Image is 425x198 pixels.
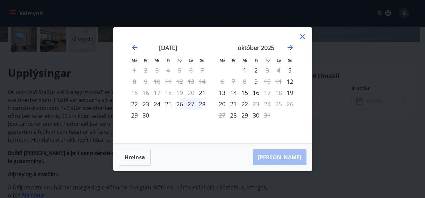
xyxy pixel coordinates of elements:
[129,65,140,76] td: Not available. mánudagur, 1. september 2025
[167,58,170,63] small: Fi
[197,76,208,87] td: Not available. sunnudagur, 14. september 2025
[262,87,273,98] td: Not available. föstudagur, 17. október 2025
[129,98,140,110] td: Choose mánudagur, 22. september 2025 as your check-in date. It’s available.
[284,65,296,76] div: Aðeins innritun í boði
[163,98,174,110] td: Choose fimmtudagur, 25. september 2025 as your check-in date. It’s available.
[262,76,273,87] div: Aðeins útritun í boði
[159,44,177,52] strong: [DATE]
[151,98,163,110] div: 24
[232,58,236,63] small: Þr
[228,98,239,110] div: 21
[262,76,273,87] td: Not available. föstudagur, 10. október 2025
[250,110,262,121] td: Choose fimmtudagur, 30. október 2025 as your check-in date. It’s available.
[273,87,284,98] td: Not available. laugardagur, 18. október 2025
[163,65,174,76] td: Not available. fimmtudagur, 4. september 2025
[250,110,262,121] div: 30
[151,87,163,98] td: Not available. miðvikudagur, 17. september 2025
[239,65,250,76] td: Choose miðvikudagur, 1. október 2025 as your check-in date. It’s available.
[185,98,197,110] div: 27
[286,44,294,52] div: Move forward to switch to the next month.
[273,65,284,76] td: Not available. laugardagur, 4. október 2025
[284,76,296,87] td: Choose sunnudagur, 12. október 2025 as your check-in date. It’s available.
[216,110,228,121] td: Not available. mánudagur, 27. október 2025
[163,76,174,87] td: Not available. fimmtudagur, 11. september 2025
[262,110,273,121] div: Aðeins útritun í boði
[185,65,197,76] td: Not available. laugardagur, 6. september 2025
[163,87,174,98] td: Not available. fimmtudagur, 18. september 2025
[197,98,208,110] div: 28
[197,87,208,98] td: Choose sunnudagur, 21. september 2025 as your check-in date. It’s available.
[284,98,296,110] td: Not available. sunnudagur, 26. október 2025
[250,76,262,87] td: Choose fimmtudagur, 9. október 2025 as your check-in date. It’s available.
[239,110,250,121] div: 29
[250,65,262,76] div: 2
[277,58,281,63] small: La
[144,58,148,63] small: Þr
[140,87,151,98] td: Not available. þriðjudagur, 16. september 2025
[185,98,197,110] td: Choose laugardagur, 27. september 2025 as your check-in date. It’s available.
[140,65,151,76] td: Not available. þriðjudagur, 2. september 2025
[255,58,258,63] small: Fi
[174,98,185,110] td: Choose föstudagur, 26. september 2025 as your check-in date. It’s available.
[284,76,296,87] div: Aðeins innritun í boði
[284,87,296,98] td: Choose sunnudagur, 19. október 2025 as your check-in date. It’s available.
[131,58,137,63] small: Má
[129,76,140,87] td: Not available. mánudagur, 8. september 2025
[239,87,250,98] td: Choose miðvikudagur, 15. október 2025 as your check-in date. It’s available.
[239,98,250,110] div: 22
[197,87,208,98] div: Aðeins innritun í boði
[119,149,151,166] button: Hreinsa
[288,58,293,63] small: Su
[151,98,163,110] td: Choose miðvikudagur, 24. september 2025 as your check-in date. It’s available.
[262,110,273,121] td: Not available. föstudagur, 31. október 2025
[174,65,185,76] td: Not available. föstudagur, 5. september 2025
[262,87,273,98] div: Aðeins útritun í boði
[197,65,208,76] td: Not available. sunnudagur, 7. september 2025
[262,98,273,110] td: Not available. föstudagur, 24. október 2025
[174,98,185,110] div: 26
[140,110,151,121] div: 30
[250,98,262,110] td: Not available. fimmtudagur, 23. október 2025
[185,76,197,87] td: Not available. laugardagur, 13. september 2025
[122,35,304,135] div: Calendar
[216,87,228,98] div: 13
[228,110,239,121] div: Aðeins innritun í boði
[284,65,296,76] td: Choose sunnudagur, 5. október 2025 as your check-in date. It’s available.
[262,65,273,76] div: Aðeins útritun í boði
[151,65,163,76] td: Not available. miðvikudagur, 3. september 2025
[163,98,174,110] div: 25
[250,98,262,110] div: Aðeins útritun í boði
[265,58,270,63] small: Fö
[228,98,239,110] td: Choose þriðjudagur, 21. október 2025 as your check-in date. It’s available.
[228,110,239,121] td: Choose þriðjudagur, 28. október 2025 as your check-in date. It’s available.
[140,98,151,110] td: Choose þriðjudagur, 23. september 2025 as your check-in date. It’s available.
[242,58,247,63] small: Mi
[177,58,182,63] small: Fö
[216,98,228,110] td: Choose mánudagur, 20. október 2025 as your check-in date. It’s available.
[238,44,274,52] strong: október 2025
[250,76,262,87] div: Aðeins innritun í boði
[250,87,262,98] div: 16
[239,87,250,98] div: 15
[216,87,228,98] td: Choose mánudagur, 13. október 2025 as your check-in date. It’s available.
[273,98,284,110] td: Not available. laugardagur, 25. október 2025
[216,76,228,87] div: Aðeins útritun í boði
[140,76,151,87] td: Not available. þriðjudagur, 9. september 2025
[185,87,197,98] td: Not available. laugardagur, 20. september 2025
[140,110,151,121] td: Choose þriðjudagur, 30. september 2025 as your check-in date. It’s available.
[140,98,151,110] div: 23
[228,76,239,87] td: Not available. þriðjudagur, 7. október 2025
[131,44,139,52] div: Move backward to switch to the previous month.
[228,87,239,98] div: 14
[262,65,273,76] td: Not available. föstudagur, 3. október 2025
[284,87,296,98] div: Aðeins innritun í boði
[189,58,193,63] small: La
[174,76,185,87] td: Not available. föstudagur, 12. september 2025
[197,98,208,110] td: Choose sunnudagur, 28. september 2025 as your check-in date. It’s available.
[250,87,262,98] td: Choose fimmtudagur, 16. október 2025 as your check-in date. It’s available.
[129,110,140,121] td: Choose mánudagur, 29. september 2025 as your check-in date. It’s available.
[216,76,228,87] td: Not available. mánudagur, 6. október 2025
[228,87,239,98] td: Choose þriðjudagur, 14. október 2025 as your check-in date. It’s available.
[219,58,225,63] small: Má
[239,110,250,121] td: Choose miðvikudagur, 29. október 2025 as your check-in date. It’s available.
